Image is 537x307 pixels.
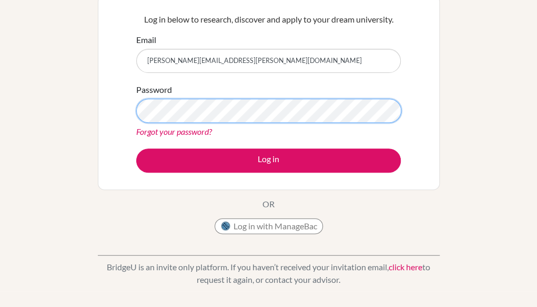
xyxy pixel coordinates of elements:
p: Log in below to research, discover and apply to your dream university. [136,13,401,26]
p: OR [262,198,275,210]
a: click here [389,262,422,272]
a: Forgot your password? [136,126,212,136]
button: Log in [136,149,401,173]
label: Email [136,34,156,46]
label: Password [136,83,172,96]
button: Log in with ManageBac [215,218,323,234]
p: BridgeU is an invite only platform. If you haven’t received your invitation email, to request it ... [98,261,440,286]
